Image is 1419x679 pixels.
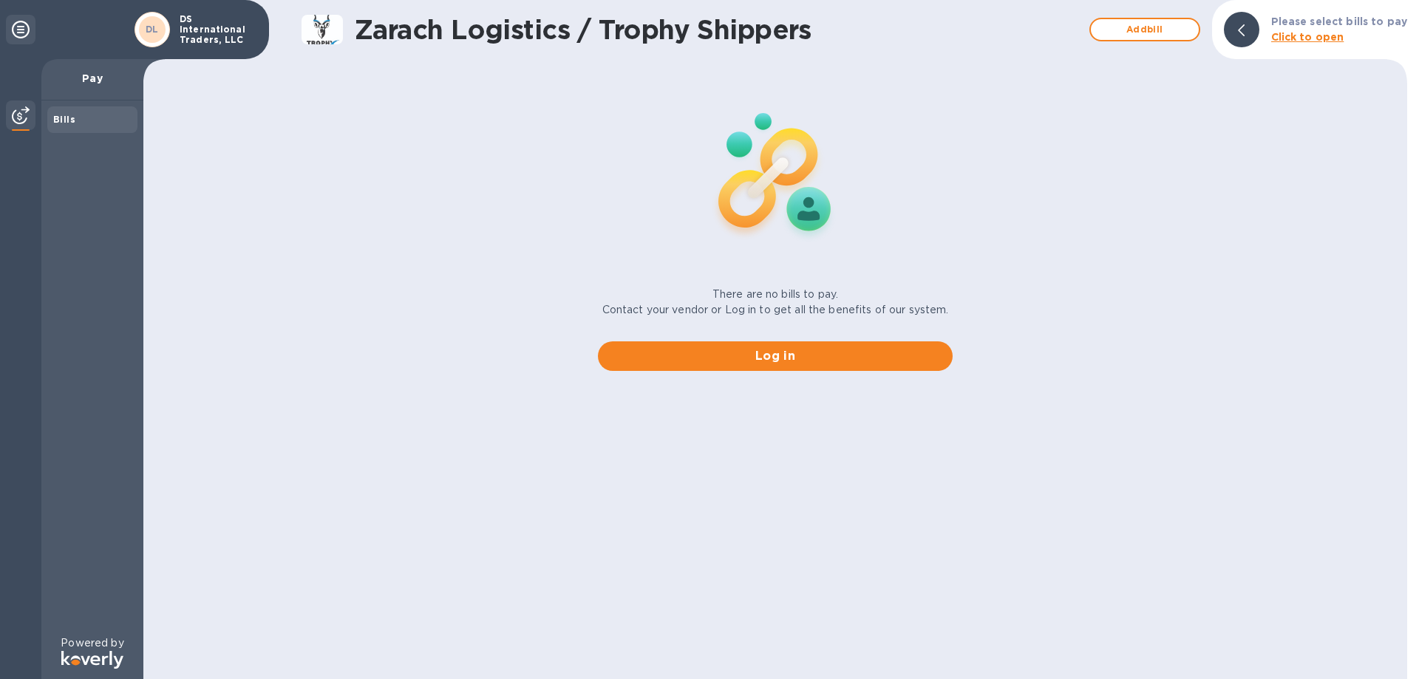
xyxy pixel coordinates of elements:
[355,14,1082,45] h1: Zarach Logistics / Trophy Shippers
[180,14,253,45] p: DS International Traders, LLC
[53,114,75,125] b: Bills
[61,651,123,669] img: Logo
[1103,21,1187,38] span: Add bill
[610,347,941,365] span: Log in
[598,341,953,371] button: Log in
[53,71,132,86] p: Pay
[61,635,123,651] p: Powered by
[1271,16,1407,27] b: Please select bills to pay
[146,24,159,35] b: DL
[602,287,949,318] p: There are no bills to pay. Contact your vendor or Log in to get all the benefits of our system.
[1271,31,1344,43] b: Click to open
[1089,18,1200,41] button: Addbill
